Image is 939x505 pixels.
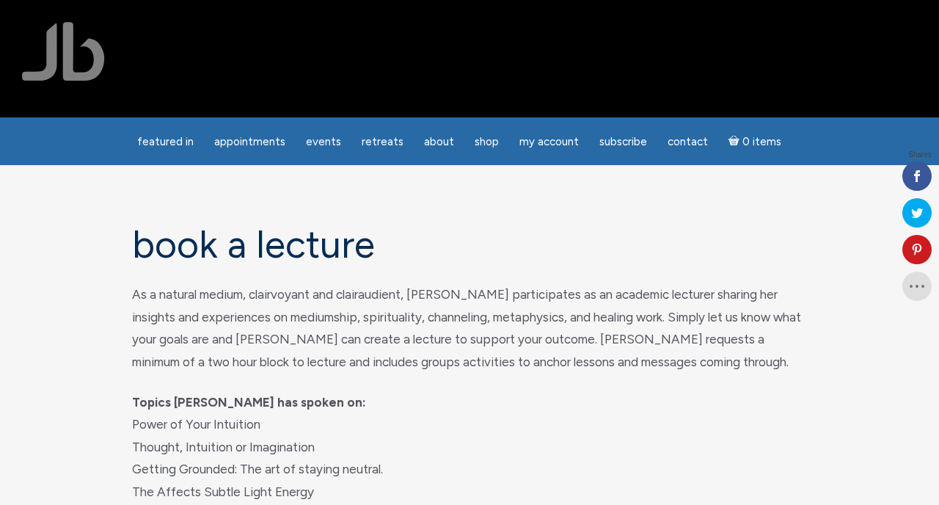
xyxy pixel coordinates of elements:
[306,135,341,148] span: Events
[742,137,781,148] span: 0 items
[22,22,105,81] img: Jamie Butler. The Everyday Medium
[908,151,932,159] span: Shares
[214,135,285,148] span: Appointments
[205,128,294,156] a: Appointments
[720,126,790,156] a: Cart0 items
[137,135,194,148] span: featured in
[668,135,708,148] span: Contact
[466,128,508,156] a: Shop
[424,135,454,148] span: About
[519,135,579,148] span: My Account
[728,135,742,148] i: Cart
[132,283,807,373] p: As a natural medium, clairvoyant and clairaudient, [PERSON_NAME] participates as an academic lect...
[132,395,366,410] strong: Topics [PERSON_NAME] has spoken on:
[297,128,350,156] a: Events
[475,135,499,148] span: Shop
[591,128,656,156] a: Subscribe
[599,135,647,148] span: Subscribe
[132,224,807,266] h1: Book a Lecture
[511,128,588,156] a: My Account
[659,128,717,156] a: Contact
[415,128,463,156] a: About
[362,135,403,148] span: Retreats
[353,128,412,156] a: Retreats
[128,128,202,156] a: featured in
